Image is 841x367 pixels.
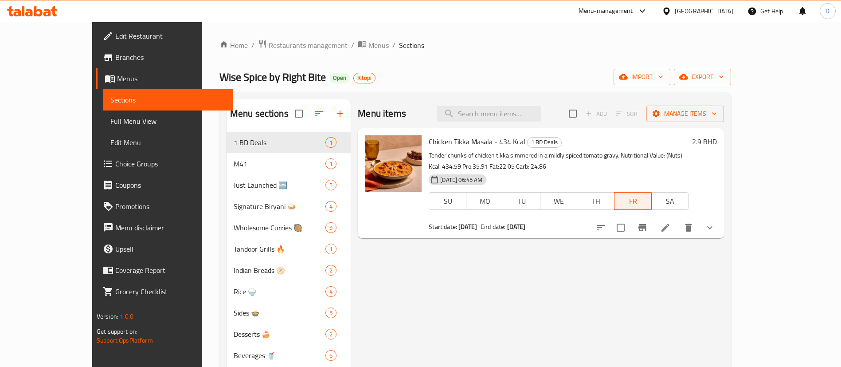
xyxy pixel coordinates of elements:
span: Tandoor Grills 🔥 [234,244,325,254]
a: Edit Menu [103,132,233,153]
button: TU [503,192,540,210]
span: TU [507,195,537,208]
div: items [325,158,336,169]
button: WE [540,192,578,210]
a: Support.OpsPlatform [97,335,153,346]
span: Indian Breads 🫓 [234,265,325,276]
span: Sections [110,95,226,105]
b: [DATE] [507,221,526,233]
a: Choice Groups [96,153,233,174]
a: Coupons [96,174,233,196]
span: Add item [582,107,610,121]
a: Menus [96,68,233,89]
div: items [325,286,336,297]
h2: Menu sections [230,107,289,120]
div: items [325,137,336,148]
span: 1 [326,160,336,168]
div: items [325,265,336,276]
span: Choice Groups [115,158,226,169]
span: Select all sections [289,104,308,123]
div: Desserts 🍰 [234,329,325,339]
span: Wise Spice by Right Bite [219,67,326,87]
span: End date: [481,221,505,233]
div: Beverages 🥤6 [227,345,351,366]
span: M41 [234,158,325,169]
div: Just Launched 🆕5 [227,174,351,196]
li: / [251,40,254,51]
div: 1 BD Deals1 [227,132,351,153]
div: items [325,350,336,361]
a: Full Menu View [103,110,233,132]
a: Sections [103,89,233,110]
button: sort-choices [590,217,611,238]
img: Chicken Tikka Masala - 434 Kcal [365,135,422,192]
div: Rice 🍚4 [227,281,351,302]
div: Sides 🍲5 [227,302,351,324]
span: Coupons [115,180,226,190]
span: 5 [326,181,336,189]
a: Menu disclaimer [96,217,233,238]
a: Coverage Report [96,260,233,281]
span: Chicken Tikka Masala - 434 Kcal [429,135,525,148]
a: Promotions [96,196,233,217]
div: Menu-management [579,6,633,16]
span: Upsell [115,244,226,254]
span: export [681,71,724,83]
a: Restaurants management [258,39,348,51]
div: items [325,222,336,233]
nav: breadcrumb [219,39,731,51]
span: Select to update [611,218,630,237]
button: import [614,69,670,85]
div: Desserts 🍰2 [227,324,351,345]
h6: 2.9 BHD [692,135,717,148]
span: Open [329,74,350,82]
span: Edit Restaurant [115,31,226,41]
a: Upsell [96,238,233,260]
span: Edit Menu [110,137,226,148]
span: import [621,71,663,83]
p: Tender chunks of chicken tikka simmered in a mildly spiced tomato gravy. Nutritional Value: (Nuts... [429,150,688,172]
span: 1 BD Deals [234,137,325,148]
div: Tandoor Grills 🔥1 [227,238,351,260]
span: Sides 🍲 [234,308,325,318]
button: export [674,69,731,85]
span: Coverage Report [115,265,226,276]
span: SA [655,195,685,208]
span: Signature Biryani 🍛 [234,201,325,212]
span: Sections [399,40,424,51]
span: 4 [326,202,336,211]
span: Grocery Checklist [115,286,226,297]
button: MO [466,192,504,210]
span: 1 BD Deals [528,137,561,147]
span: 2 [326,266,336,275]
span: 4 [326,288,336,296]
span: 9 [326,224,336,232]
div: Wholesome Curries 🥘9 [227,217,351,238]
div: [GEOGRAPHIC_DATA] [675,6,733,16]
button: FR [614,192,652,210]
button: SU [429,192,466,210]
a: Branches [96,47,233,68]
span: MO [470,195,500,208]
a: Home [219,40,248,51]
span: Manage items [653,108,717,119]
span: Rice 🍚 [234,286,325,297]
span: Just Launched 🆕 [234,180,325,190]
span: WE [544,195,574,208]
span: Select section [563,104,582,123]
span: 1 [326,138,336,147]
span: 1.0.0 [120,311,133,322]
span: Wholesome Curries 🥘 [234,222,325,233]
a: Menus [358,39,389,51]
span: Menu disclaimer [115,222,226,233]
svg: Show Choices [704,222,715,233]
span: Kitopi [354,74,375,82]
span: Menus [368,40,389,51]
